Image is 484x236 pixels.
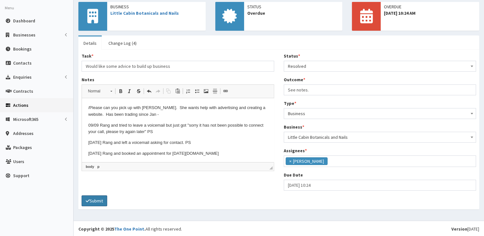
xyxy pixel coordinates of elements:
span: Enquiries [13,74,32,80]
a: Insert/Remove Numbered List [184,87,193,95]
span: Contacts [13,60,32,66]
span: Business [110,4,202,10]
span: Resolved [288,62,472,71]
label: Outcome [284,76,305,83]
span: Businesses [13,32,36,38]
a: Insert/Remove Bulleted List [193,87,202,95]
span: Actions [13,102,28,108]
span: Addresses [13,130,34,136]
span: Little Cabin Botanicals and Nails [284,132,476,143]
a: Redo (Ctrl+Y) [154,87,163,95]
b: Version [451,226,467,232]
span: Support [13,173,29,178]
label: Notes [82,76,94,83]
a: body element [84,164,95,169]
span: Business [284,108,476,119]
label: Business [284,124,304,130]
a: Strike Through [134,87,143,95]
label: Assignees [284,147,307,154]
span: Business [288,109,472,118]
strong: Copyright © 2025 . [78,226,146,232]
a: Copy (Ctrl+C) [164,87,173,95]
span: Resolved [284,61,476,72]
iframe: Rich Text Editor, notes [82,98,274,162]
span: × [289,158,291,164]
a: Little Cabin Botanicals and Nails [110,10,179,16]
button: Submit [82,195,107,206]
span: Drag to resize [269,166,273,169]
a: Undo (Ctrl+Z) [145,87,154,95]
a: Paste (Ctrl+V) [173,87,182,95]
label: Task [82,53,93,59]
a: Bold (Ctrl+B) [116,87,125,95]
a: The One Point [114,226,144,232]
a: Insert Horizontal Line [210,87,219,95]
span: [DATE] 10:24 AM [384,10,476,16]
span: Users [13,159,24,164]
span: Microsoft365 [13,116,38,122]
label: Status [284,53,300,59]
a: Change Log (4) [103,36,142,50]
label: Type [284,100,296,106]
span: Dashboard [13,18,35,24]
div: [DATE] [451,226,479,232]
span: Packages [13,145,32,150]
span: Little Cabin Botanicals and Nails [288,133,472,142]
span: Status [247,4,339,10]
label: Due Date [284,172,303,178]
li: Paul Slade [286,157,328,165]
a: Italic (Ctrl+I) [125,87,134,95]
a: Image [202,87,210,95]
span: OVERDUE [384,4,476,10]
a: Details [78,36,102,50]
a: Link (Ctrl+L) [221,87,230,95]
span: Contracts [13,88,33,94]
span: Bookings [13,46,32,52]
a: p element [96,164,101,169]
a: Normal [84,87,115,96]
span: Normal [85,87,107,95]
span: Overdue [247,10,339,16]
